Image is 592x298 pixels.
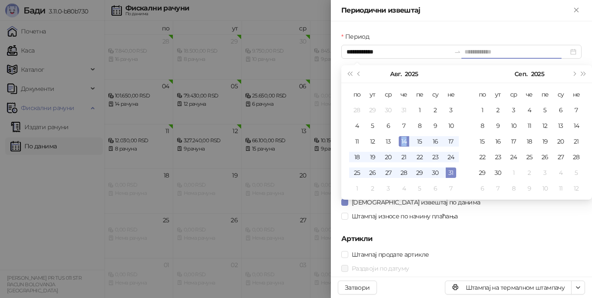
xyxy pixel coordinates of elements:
div: 5 [540,105,550,115]
div: 9 [493,121,503,131]
div: 20 [555,136,566,147]
div: 26 [367,167,378,178]
td: 2025-10-11 [553,181,568,196]
td: 2025-09-25 [521,149,537,165]
div: Периодични извештај [341,5,571,16]
td: 2025-09-14 [568,118,584,134]
td: 2025-09-11 [521,118,537,134]
td: 2025-09-21 [568,134,584,149]
td: 2025-08-28 [396,165,412,181]
div: 19 [540,136,550,147]
div: 8 [477,121,488,131]
div: 18 [524,136,535,147]
div: 4 [352,121,362,131]
td: 2025-09-03 [506,102,521,118]
div: 14 [399,136,409,147]
td: 2025-10-05 [568,165,584,181]
div: 31 [446,167,456,178]
div: 3 [540,167,550,178]
th: ср [380,87,396,102]
td: 2025-09-07 [568,102,584,118]
td: 2025-08-02 [427,102,443,118]
div: 12 [367,136,378,147]
td: 2025-09-17 [506,134,521,149]
td: 2025-09-16 [490,134,506,149]
td: 2025-09-09 [490,118,506,134]
label: Период [341,32,374,41]
div: 16 [430,136,441,147]
td: 2025-08-04 [349,118,365,134]
div: 4 [399,183,409,194]
div: 7 [571,105,582,115]
div: 10 [446,121,456,131]
td: 2025-09-28 [568,149,584,165]
td: 2025-09-02 [365,181,380,196]
div: 15 [477,136,488,147]
div: 20 [383,152,394,162]
td: 2025-10-10 [537,181,553,196]
td: 2025-09-30 [490,165,506,181]
span: to [454,48,461,55]
div: 28 [571,152,582,162]
td: 2025-09-18 [521,134,537,149]
div: 7 [446,183,456,194]
div: 11 [555,183,566,194]
span: swap-right [454,48,461,55]
td: 2025-09-29 [474,165,490,181]
div: 4 [555,167,566,178]
span: Штампај продате артикле [348,250,432,259]
div: 29 [414,167,425,178]
div: 17 [446,136,456,147]
th: не [568,87,584,102]
div: 6 [383,121,394,131]
div: 26 [540,152,550,162]
div: 10 [540,183,550,194]
td: 2025-07-29 [365,102,380,118]
div: 11 [352,136,362,147]
td: 2025-10-02 [521,165,537,181]
td: 2025-07-28 [349,102,365,118]
div: 6 [477,183,488,194]
th: су [427,87,443,102]
th: пе [537,87,553,102]
button: Следећи месец (PageDown) [569,65,579,83]
div: 25 [524,152,535,162]
button: Следећа година (Control + right) [579,65,589,83]
div: 6 [555,105,566,115]
td: 2025-08-29 [412,165,427,181]
div: 1 [477,105,488,115]
button: Close [571,5,582,16]
td: 2025-08-16 [427,134,443,149]
td: 2025-08-24 [443,149,459,165]
span: Штампај износе по начину плаћања [348,211,461,221]
td: 2025-10-06 [474,181,490,196]
div: 21 [571,136,582,147]
td: 2025-09-10 [506,118,521,134]
div: 31 [399,105,409,115]
div: 9 [430,121,441,131]
button: Претходни месец (PageUp) [354,65,364,83]
td: 2025-08-15 [412,134,427,149]
div: 5 [367,121,378,131]
td: 2025-08-13 [380,134,396,149]
th: ср [506,87,521,102]
td: 2025-10-07 [490,181,506,196]
td: 2025-08-25 [349,165,365,181]
th: по [474,87,490,102]
h5: Артикли [341,234,582,244]
button: Изабери месец [390,65,401,83]
div: 14 [571,121,582,131]
div: 24 [508,152,519,162]
div: 10 [508,121,519,131]
input: Период [346,47,451,57]
td: 2025-09-02 [490,102,506,118]
td: 2025-08-01 [412,102,427,118]
div: 5 [414,183,425,194]
td: 2025-08-12 [365,134,380,149]
td: 2025-09-06 [553,102,568,118]
td: 2025-09-05 [537,102,553,118]
div: 9 [524,183,535,194]
td: 2025-08-07 [396,118,412,134]
div: 13 [383,136,394,147]
div: 25 [352,167,362,178]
